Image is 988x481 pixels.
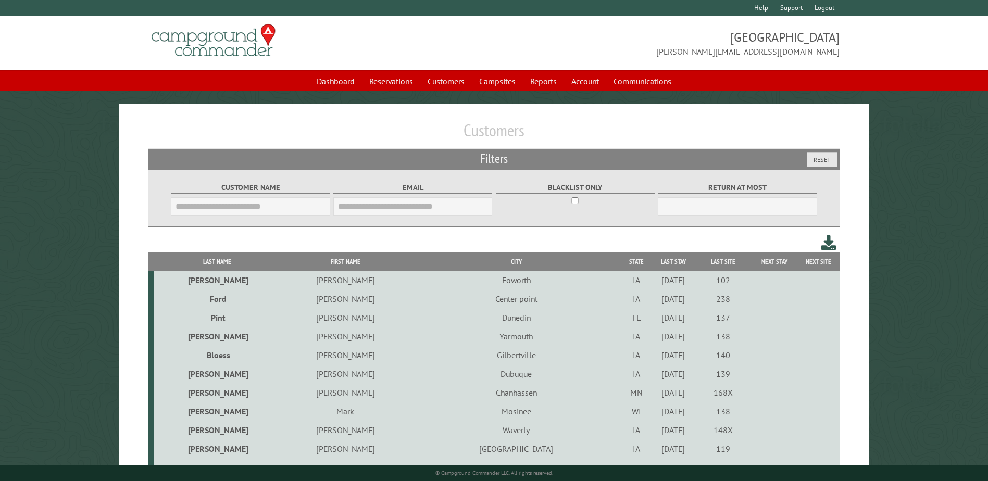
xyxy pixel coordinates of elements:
th: Last Name [154,252,280,271]
td: FL [622,308,651,327]
th: State [622,252,651,271]
td: 139 [696,364,751,383]
div: [DATE] [653,369,694,379]
div: [DATE] [653,294,694,304]
td: IA [622,289,651,308]
th: Next Site [798,252,840,271]
td: 137 [696,308,751,327]
div: [DATE] [653,331,694,341]
td: WI [622,402,651,421]
td: [PERSON_NAME] [154,421,280,439]
th: First Name [280,252,411,271]
td: [PERSON_NAME] [280,346,411,364]
th: Last Site [696,252,751,271]
td: Mosinee [410,402,622,421]
td: [PERSON_NAME] [280,421,411,439]
td: [PERSON_NAME] [280,439,411,458]
td: Bloess [154,346,280,364]
td: [PERSON_NAME] [280,383,411,402]
td: Chanhassen [410,383,622,402]
td: [PERSON_NAME] [154,327,280,346]
td: [PERSON_NAME] [280,364,411,383]
td: Mark [280,402,411,421]
h1: Customers [148,120,839,149]
td: Ford [154,289,280,308]
td: IA [622,439,651,458]
a: Reservations [363,71,419,91]
td: IA [622,421,651,439]
td: [GEOGRAPHIC_DATA] [410,439,622,458]
td: Dunedin [410,308,622,327]
div: [DATE] [653,387,694,398]
td: 138 [696,402,751,421]
td: 168X [696,383,751,402]
a: Download this customer list (.csv) [821,233,836,252]
td: 238 [696,289,751,308]
div: [DATE] [653,350,694,360]
div: [DATE] [653,312,694,323]
div: [DATE] [653,462,694,473]
div: [DATE] [653,275,694,285]
td: Yarmouth [410,327,622,346]
td: [PERSON_NAME] [154,458,280,477]
a: Account [565,71,605,91]
a: Communications [607,71,678,91]
a: Customers [421,71,471,91]
td: 140 [696,346,751,364]
small: © Campground Commander LLC. All rights reserved. [435,470,553,476]
td: Gilbertville [410,346,622,364]
div: [DATE] [653,406,694,416]
h2: Filters [148,149,839,169]
td: [PERSON_NAME] [154,364,280,383]
td: 102 [696,271,751,289]
td: Center point [410,289,622,308]
td: [PERSON_NAME] [154,271,280,289]
td: [PERSON_NAME] [280,271,411,289]
th: City [410,252,622,271]
td: Dubuque [410,364,622,383]
label: Customer Name [171,182,330,194]
label: Email [333,182,492,194]
td: IA [622,364,651,383]
th: Next Stay [751,252,798,271]
td: [PERSON_NAME] [154,383,280,402]
label: Return at most [658,182,817,194]
span: [GEOGRAPHIC_DATA] [PERSON_NAME][EMAIL_ADDRESS][DOMAIN_NAME] [494,29,840,58]
td: IA [622,327,651,346]
td: [PERSON_NAME] [154,439,280,458]
td: IA [622,458,651,477]
td: Decorah [410,458,622,477]
td: 138 [696,327,751,346]
button: Reset [807,152,837,167]
td: Eoworth [410,271,622,289]
div: [DATE] [653,444,694,454]
td: Pint [154,308,280,327]
div: [DATE] [653,425,694,435]
th: Last Stay [651,252,696,271]
a: Dashboard [310,71,361,91]
td: [PERSON_NAME] [280,289,411,308]
td: MN [622,383,651,402]
a: Campsites [473,71,522,91]
td: IA [622,271,651,289]
a: Reports [524,71,563,91]
img: Campground Commander [148,20,279,61]
td: [PERSON_NAME] [280,327,411,346]
td: [PERSON_NAME] [280,458,411,477]
td: 148X [696,421,751,439]
td: 148X [696,458,751,477]
td: Waverly [410,421,622,439]
td: IA [622,346,651,364]
td: [PERSON_NAME] [154,402,280,421]
td: [PERSON_NAME] [280,308,411,327]
label: Blacklist only [496,182,655,194]
td: 119 [696,439,751,458]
